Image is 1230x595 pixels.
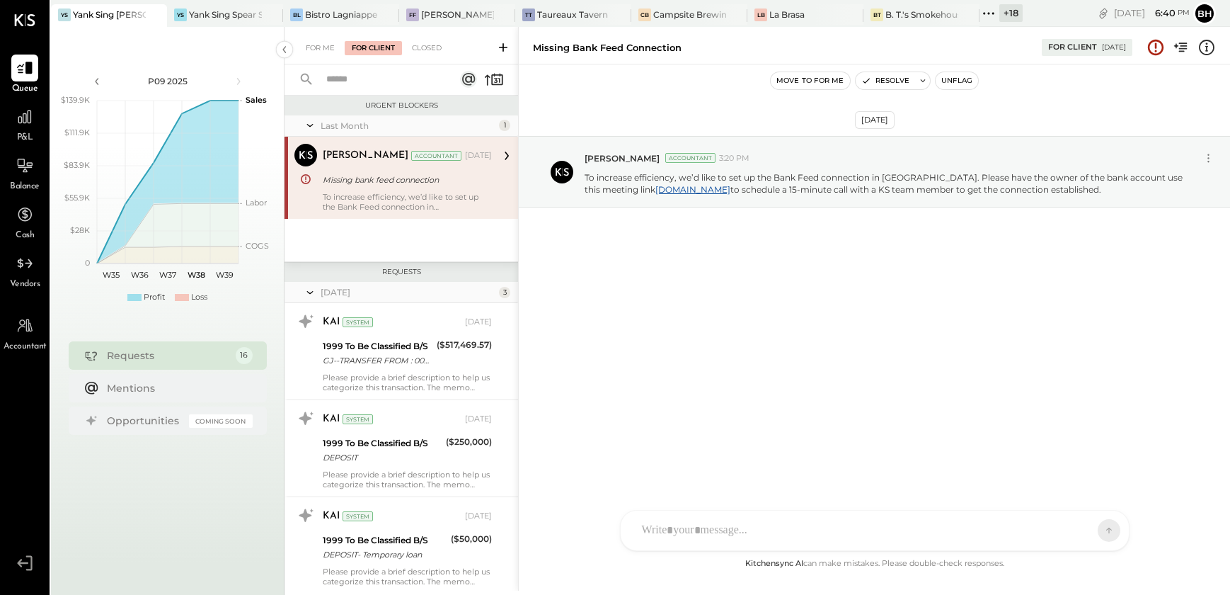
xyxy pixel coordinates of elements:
div: Accountant [411,151,461,161]
div: DEPOSIT- Temporary loan [323,548,447,562]
text: $28K [70,225,90,235]
text: Sales [246,95,267,105]
div: Missing bank feed connection [323,173,488,187]
div: Please provide a brief description to help us categorize this transaction. The memo might be help... [323,470,492,489]
div: [DATE] [1114,6,1190,20]
div: LB [754,8,767,21]
span: 3:20 PM [719,153,749,164]
div: ($50,000) [451,532,492,546]
div: ($517,469.57) [437,338,492,352]
div: For Client [345,41,402,55]
div: Loss [191,292,207,303]
button: Bh [1193,2,1216,25]
span: Accountant [4,341,47,353]
div: YS [174,8,187,21]
div: KAI [323,315,340,329]
div: 16 [236,347,253,364]
div: 1999 To Be Classified B/S [323,533,447,548]
div: Yank Sing Spear Street [189,8,262,21]
div: Opportunities [107,414,182,428]
div: [DATE] [465,150,492,161]
div: 1999 To Be Classified B/S [323,339,432,353]
div: System [343,317,373,327]
div: Requests [107,348,229,363]
div: [DATE] [321,286,495,298]
div: Coming Soon [189,414,253,428]
div: To increase efficiency, we’d like to set up the Bank Feed connection in [GEOGRAPHIC_DATA]. Please... [323,192,492,212]
div: [DATE] [1102,42,1126,52]
div: 1999 To Be Classified B/S [323,436,442,450]
p: To increase efficiency, we’d like to set up the Bank Feed connection in [GEOGRAPHIC_DATA]. Please... [585,171,1187,195]
text: $83.9K [64,160,90,170]
span: Queue [12,83,38,96]
text: $139.9K [61,95,90,105]
div: Closed [405,41,449,55]
div: [DATE] [465,317,492,328]
text: W39 [215,270,233,280]
div: Requests [292,267,511,277]
div: FF [406,8,419,21]
div: Profit [144,292,165,303]
text: 0 [85,258,90,268]
a: Accountant [1,312,49,353]
span: Vendors [10,278,40,291]
span: [PERSON_NAME] [585,152,660,164]
div: KAI [323,509,340,523]
div: [PERSON_NAME] [323,149,408,163]
div: + 18 [999,4,1023,22]
a: Cash [1,201,49,242]
div: B. T.'s Smokehouse [885,8,958,21]
a: Vendors [1,250,49,291]
span: P&L [17,132,33,144]
div: CB [638,8,651,21]
div: Please provide a brief description to help us categorize this transaction. The memo might be help... [323,373,492,392]
div: Urgent Blockers [292,101,511,110]
button: Resolve [856,72,915,89]
div: P09 2025 [108,75,228,87]
div: For Client [1048,42,1097,53]
div: Last Month [321,120,495,132]
div: For Me [299,41,342,55]
div: KAI [323,412,340,426]
div: La Brasa [769,8,805,21]
div: BT [870,8,883,21]
text: W37 [159,270,176,280]
button: Unflag [936,72,978,89]
div: [DATE] [465,414,492,425]
div: Accountant [665,153,715,163]
div: TT [522,8,535,21]
div: Taureaux Tavern [537,8,608,21]
span: Balance [10,181,40,193]
a: P&L [1,103,49,144]
text: W38 [187,270,205,280]
div: BL [290,8,303,21]
div: DEPOSIT [323,450,442,465]
div: 1 [499,120,510,131]
div: [PERSON_NAME], LLC [421,8,494,21]
div: Bistro Lagniappe [305,8,377,21]
div: GJ--TRANSFER FROM : 0000005802758457- [323,353,432,368]
text: $111.9K [64,127,90,137]
div: Mentions [107,381,246,395]
a: [DOMAIN_NAME] [655,184,730,195]
div: Please provide a brief description to help us categorize this transaction. The memo might be help... [323,567,492,586]
div: Yank Sing [PERSON_NAME][GEOGRAPHIC_DATA] [73,8,146,21]
div: System [343,511,373,521]
text: COGS [246,241,269,251]
div: ($250,000) [446,435,492,449]
text: W36 [130,270,148,280]
div: copy link [1096,6,1110,21]
div: [DATE] [465,511,492,522]
a: Queue [1,55,49,96]
text: Labor [246,198,267,208]
div: Campsite Brewing [653,8,726,21]
span: Cash [16,229,34,242]
div: System [343,414,373,424]
div: YS [58,8,71,21]
a: Balance [1,152,49,193]
div: Missing bank feed connection [533,41,682,55]
button: Move to for me [771,72,850,89]
div: [DATE] [855,111,895,129]
text: W35 [103,270,120,280]
text: $55.9K [64,193,90,203]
